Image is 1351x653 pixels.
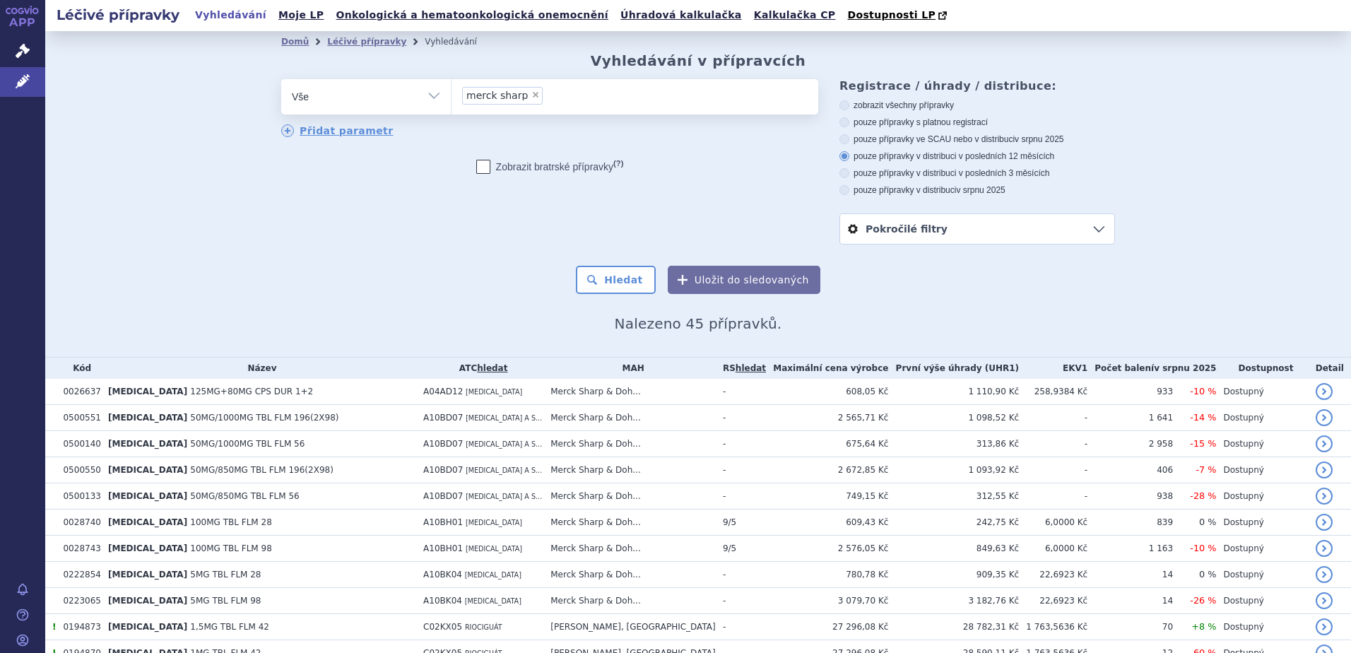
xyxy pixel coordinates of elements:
td: 1 098,52 Kč [888,405,1019,431]
span: A10BK04 [423,596,462,606]
td: 0194873 [56,614,101,640]
td: 70 [1087,614,1173,640]
span: [MEDICAL_DATA] [108,570,187,580]
td: 609,43 Kč [766,510,888,536]
th: Název [101,358,416,379]
span: 5MG TBL FLM 98 [190,596,261,606]
li: Vyhledávání [425,31,495,52]
span: v srpnu 2025 [1154,363,1216,373]
span: [MEDICAL_DATA] [466,519,522,526]
td: 14 [1087,562,1173,588]
td: 909,35 Kč [888,562,1019,588]
span: RIOCIGUÁT [465,623,502,631]
label: zobrazit všechny přípravky [839,100,1115,111]
td: 2 565,71 Kč [766,405,888,431]
a: hledat [477,363,507,373]
td: Merck Sharp & Doh... [543,483,716,510]
td: - [1019,457,1087,483]
span: × [531,90,540,99]
td: 608,05 Kč [766,379,888,405]
a: Kalkulačka CP [750,6,840,25]
span: 1,5MG TBL FLM 42 [190,622,269,632]
th: EKV1 [1019,358,1087,379]
td: Dostupný [1216,405,1308,431]
span: [MEDICAL_DATA] [466,545,522,553]
a: detail [1316,409,1333,426]
td: 849,63 Kč [888,536,1019,562]
span: Tento přípravek má více úhrad. [52,622,56,632]
td: Dostupný [1216,457,1308,483]
td: Merck Sharp & Doh... [543,562,716,588]
span: A10BH01 [423,517,463,527]
td: 28 782,31 Kč [888,614,1019,640]
a: detail [1316,592,1333,609]
h2: Vyhledávání v přípravcích [591,52,806,69]
a: Vyhledávání [191,6,271,25]
th: Detail [1309,358,1351,379]
label: pouze přípravky s platnou registrací [839,117,1115,128]
td: 938 [1087,483,1173,510]
span: A10BD07 [423,439,463,449]
span: -15 % [1190,438,1216,449]
span: [MEDICAL_DATA] [108,465,187,475]
a: Onkologická a hematoonkologická onemocnění [331,6,613,25]
a: Léčivé přípravky [327,37,406,47]
abbr: (?) [613,159,623,168]
span: 9/5 [723,543,736,553]
a: Domů [281,37,309,47]
a: hledat [736,363,766,373]
span: [MEDICAL_DATA] A S... [466,414,542,422]
th: RS [716,358,766,379]
a: detail [1316,461,1333,478]
label: Zobrazit bratrské přípravky [476,160,624,174]
td: - [716,405,766,431]
span: [MEDICAL_DATA] [108,387,187,396]
td: Dostupný [1216,614,1308,640]
td: - [716,431,766,457]
button: Uložit do sledovaných [668,266,820,294]
a: detail [1316,618,1333,635]
span: 50MG/850MG TBL FLM 196(2X98) [190,465,334,475]
a: detail [1316,540,1333,557]
button: Hledat [576,266,656,294]
span: -14 % [1190,412,1216,423]
span: Dostupnosti LP [847,9,936,20]
td: - [716,483,766,510]
span: [MEDICAL_DATA] [465,597,521,605]
span: 50MG/850MG TBL FLM 56 [190,491,299,501]
td: 6,0000 Kč [1019,510,1087,536]
span: [MEDICAL_DATA] A S... [466,466,542,474]
th: Počet balení [1087,358,1216,379]
span: +8 % [1191,621,1216,632]
a: detail [1316,383,1333,400]
td: Merck Sharp & Doh... [543,536,716,562]
th: MAH [543,358,716,379]
td: Dostupný [1216,536,1308,562]
span: A04AD12 [423,387,463,396]
span: [MEDICAL_DATA] [108,413,187,423]
td: 1 110,90 Kč [888,379,1019,405]
span: v srpnu 2025 [1015,134,1063,144]
td: Dostupný [1216,562,1308,588]
td: 839 [1087,510,1173,536]
td: - [716,588,766,614]
td: 1 763,5636 Kč [1019,614,1087,640]
span: [MEDICAL_DATA] A S... [466,493,542,500]
td: - [716,379,766,405]
th: Maximální cena výrobce [766,358,888,379]
h2: Léčivé přípravky [45,5,191,25]
td: - [716,457,766,483]
td: 1 641 [1087,405,1173,431]
span: [MEDICAL_DATA] [466,388,522,396]
td: - [1019,405,1087,431]
th: ATC [416,358,543,379]
td: 6,0000 Kč [1019,536,1087,562]
td: Dostupný [1216,510,1308,536]
span: C02KX05 [423,622,462,632]
td: 0026637 [56,379,101,405]
span: 9/5 [723,517,736,527]
span: A10BH01 [423,543,463,553]
td: - [716,562,766,588]
span: [MEDICAL_DATA] [108,517,187,527]
span: 100MG TBL FLM 28 [190,517,271,527]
